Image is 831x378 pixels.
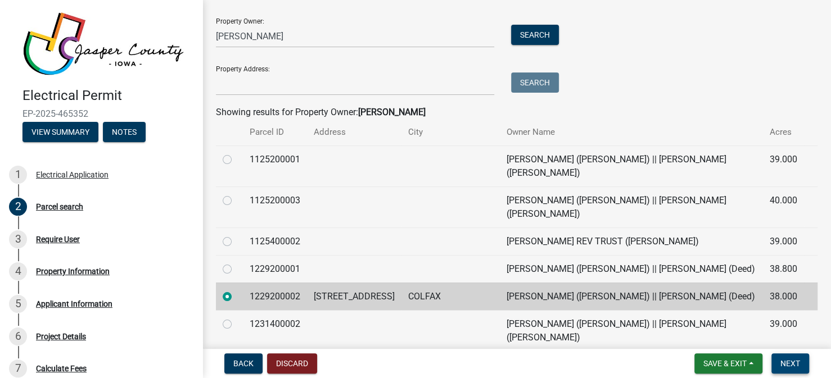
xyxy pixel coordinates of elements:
[307,283,401,310] td: [STREET_ADDRESS]
[763,145,804,186] td: 39.000
[9,198,27,216] div: 2
[771,353,809,374] button: Next
[694,353,762,374] button: Save & Exit
[511,25,559,45] button: Search
[9,295,27,313] div: 5
[511,72,559,93] button: Search
[9,327,27,345] div: 6
[224,353,263,374] button: Back
[9,262,27,280] div: 4
[500,255,763,283] td: [PERSON_NAME] ([PERSON_NAME]) || [PERSON_NAME] (Deed)
[763,255,804,283] td: 38.800
[243,283,307,310] td: 1229200002
[22,108,180,119] span: EP-2025-465352
[500,186,763,227] td: [PERSON_NAME] ([PERSON_NAME]) || [PERSON_NAME] ([PERSON_NAME])
[36,300,112,308] div: Applicant Information
[500,119,763,145] th: Owner Name
[763,186,804,227] td: 40.000
[22,122,98,142] button: View Summary
[763,310,804,351] td: 39.000
[22,128,98,137] wm-modal-confirm: Summary
[9,166,27,184] div: 1
[267,353,317,374] button: Discard
[500,227,763,255] td: [PERSON_NAME] REV TRUST ([PERSON_NAME])
[763,283,804,310] td: 38.000
[243,119,307,145] th: Parcel ID
[243,227,307,255] td: 1125400002
[401,283,500,310] td: COLFAX
[243,145,307,186] td: 1125200001
[763,227,804,255] td: 39.000
[36,333,86,340] div: Project Details
[500,283,763,310] td: [PERSON_NAME] ([PERSON_NAME]) || [PERSON_NAME] (Deed)
[36,267,110,275] div: Property Information
[22,88,193,104] h4: Electrical Permit
[703,359,747,368] span: Save & Exit
[36,171,109,179] div: Electrical Application
[307,119,401,145] th: Address
[500,145,763,186] td: [PERSON_NAME] ([PERSON_NAME]) || [PERSON_NAME] ([PERSON_NAME])
[243,255,307,283] td: 1229200001
[103,128,146,137] wm-modal-confirm: Notes
[36,203,83,211] div: Parcel search
[233,359,254,368] span: Back
[36,235,80,243] div: Require User
[763,119,804,145] th: Acres
[36,365,87,372] div: Calculate Fees
[9,359,27,377] div: 7
[9,230,27,248] div: 3
[500,310,763,351] td: [PERSON_NAME] ([PERSON_NAME]) || [PERSON_NAME] ([PERSON_NAME])
[243,310,307,351] td: 1231400002
[780,359,800,368] span: Next
[358,107,426,117] strong: [PERSON_NAME]
[103,122,146,142] button: Notes
[243,186,307,227] td: 1125200003
[216,106,818,119] div: Showing results for Property Owner:
[401,119,500,145] th: City
[22,12,184,76] img: Jasper County, Iowa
